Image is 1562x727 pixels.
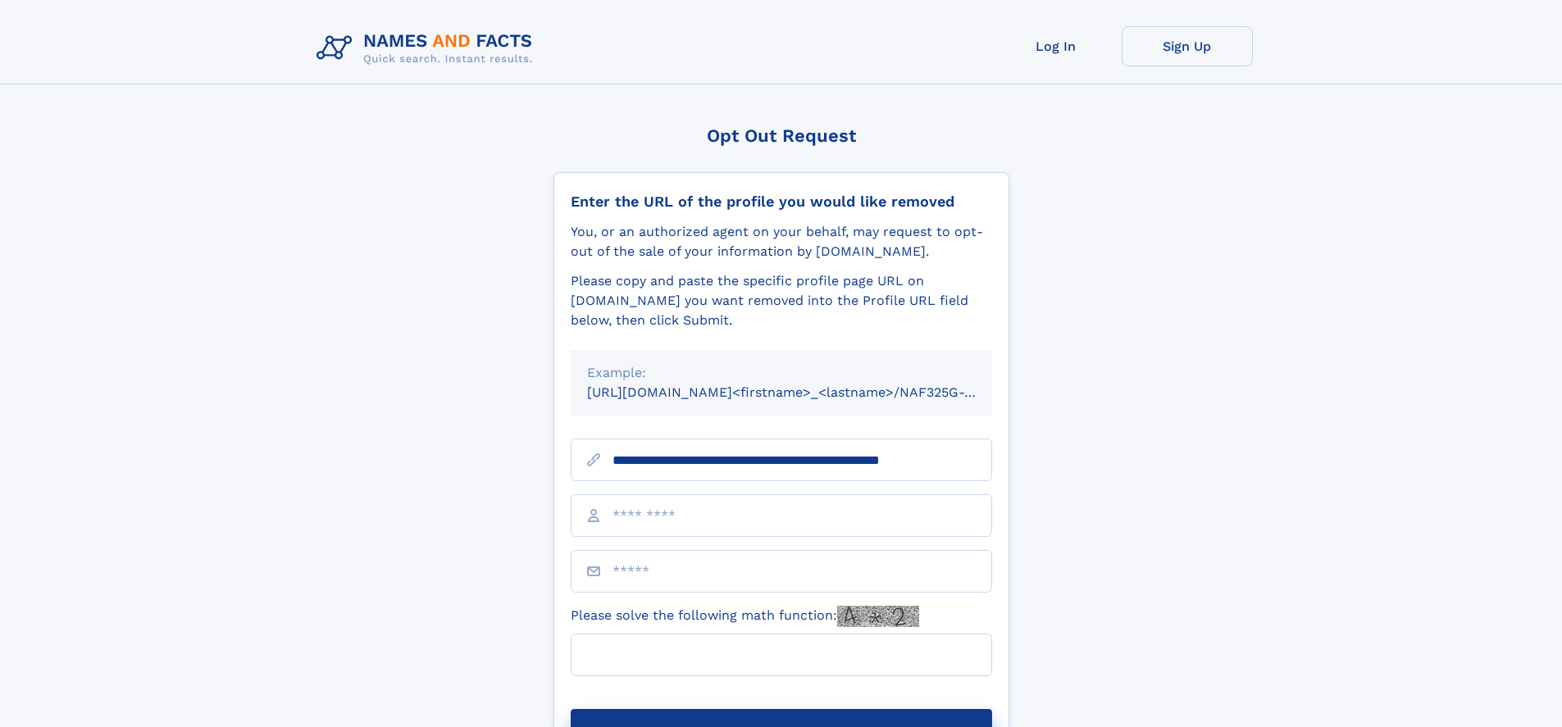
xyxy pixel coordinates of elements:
small: [URL][DOMAIN_NAME]<firstname>_<lastname>/NAF325G-xxxxxxxx [587,384,1023,400]
label: Please solve the following math function: [571,606,919,627]
img: Logo Names and Facts [310,26,546,70]
div: Example: [587,363,976,383]
div: Enter the URL of the profile you would like removed [571,193,992,211]
a: Log In [990,26,1122,66]
div: You, or an authorized agent on your behalf, may request to opt-out of the sale of your informatio... [571,222,992,261]
a: Sign Up [1122,26,1253,66]
div: Please copy and paste the specific profile page URL on [DOMAIN_NAME] you want removed into the Pr... [571,271,992,330]
div: Opt Out Request [553,125,1009,146]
